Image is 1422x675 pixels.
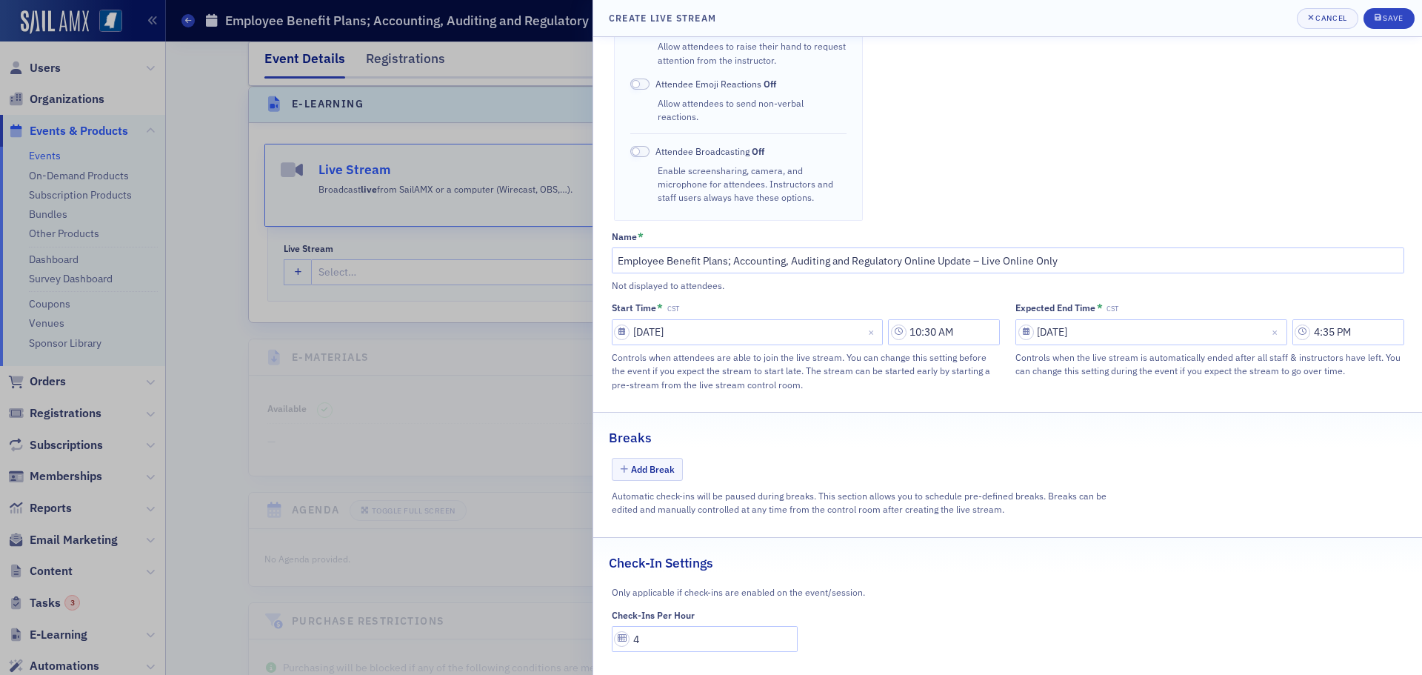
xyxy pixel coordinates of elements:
h4: Create Live Stream [609,11,716,24]
div: Expected End Time [1015,302,1095,313]
div: Allow attendees to send non-verbal reactions. [658,96,847,124]
span: CST [667,305,679,313]
abbr: This field is required [657,302,663,313]
div: Controls when attendees are able to join the live stream. You can change this setting before the ... [612,350,1001,391]
input: 00:00 AM [888,319,1000,345]
div: Not displayed to attendees. [612,279,1109,292]
span: Off [630,146,650,157]
div: Only applicable if check-ins are enabled on the event/session. [612,583,1109,599]
span: Attendee Emoji Reactions [655,77,776,90]
button: Close [863,319,883,345]
span: Off [630,79,650,90]
h2: Check-In Settings [609,553,713,573]
div: Start Time [612,302,656,313]
div: Enable screensharing, camera, and microphone for attendees. Instructors and staff users always ha... [658,164,847,205]
span: CST [1106,305,1118,313]
button: Close [1267,319,1287,345]
input: 00:00 AM [1292,319,1404,345]
div: Allow attendees to raise their hand to request attention from the instructor. [658,39,847,67]
div: Check-Ins Per Hour [612,610,695,621]
span: Off [752,145,764,157]
input: MM/DD/YYYY [612,319,884,345]
abbr: This field is required [1097,302,1103,313]
button: Save [1363,8,1415,29]
span: Off [764,78,776,90]
div: Cancel [1315,14,1346,22]
h2: Breaks [609,428,652,448]
div: Save [1383,14,1403,22]
input: MM/DD/YYYY [1015,319,1287,345]
button: Cancel [1297,8,1358,29]
span: Attendee Broadcasting [655,144,764,158]
abbr: This field is required [638,231,644,242]
div: Automatic check-ins will be paused during breaks. This section allows you to schedule pre-defined... [612,489,1109,516]
div: Name [612,231,637,242]
div: Controls when the live stream is automatically ended after all staff & instructors have left. You... [1015,350,1404,378]
button: Add Break [612,458,684,481]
